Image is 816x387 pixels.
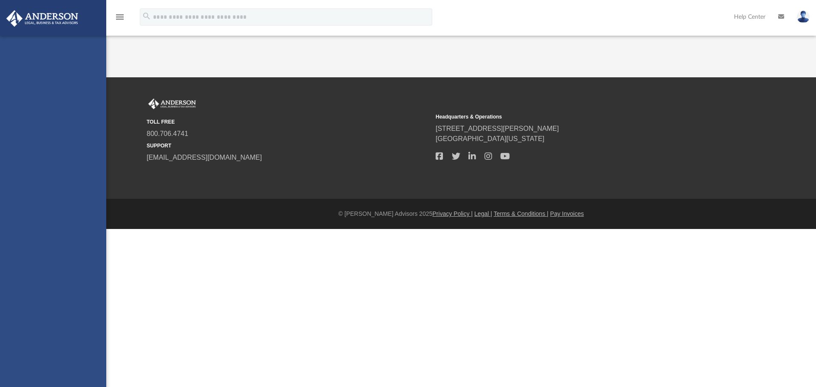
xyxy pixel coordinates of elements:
a: Pay Invoices [550,210,584,217]
a: menu [115,16,125,22]
i: search [142,11,151,21]
small: TOLL FREE [147,118,430,126]
a: [STREET_ADDRESS][PERSON_NAME] [436,125,559,132]
i: menu [115,12,125,22]
a: Legal | [474,210,492,217]
a: [GEOGRAPHIC_DATA][US_STATE] [436,135,544,142]
a: [EMAIL_ADDRESS][DOMAIN_NAME] [147,154,262,161]
img: User Pic [797,11,810,23]
small: SUPPORT [147,142,430,150]
img: Anderson Advisors Platinum Portal [4,10,81,27]
img: Anderson Advisors Platinum Portal [147,99,198,110]
div: © [PERSON_NAME] Advisors 2025 [106,209,816,218]
a: 800.706.4741 [147,130,188,137]
small: Headquarters & Operations [436,113,719,121]
a: Privacy Policy | [433,210,473,217]
a: Terms & Conditions | [494,210,549,217]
